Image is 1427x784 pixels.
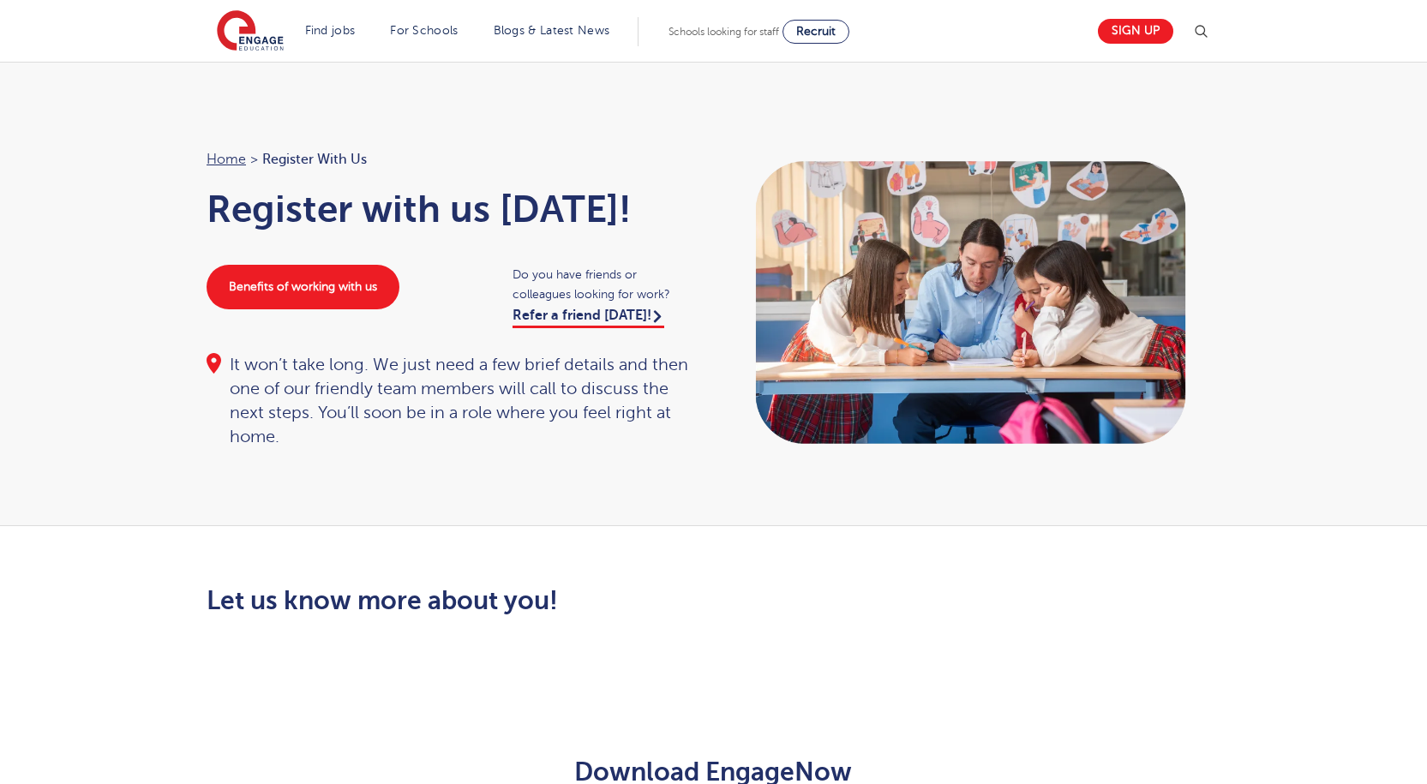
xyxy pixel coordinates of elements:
nav: breadcrumb [207,148,697,171]
div: It won’t take long. We just need a few brief details and then one of our friendly team members wi... [207,353,697,449]
span: Recruit [796,25,836,38]
a: Find jobs [305,24,356,37]
a: Refer a friend [DATE]! [513,308,664,328]
h1: Register with us [DATE]! [207,188,697,230]
span: Do you have friends or colleagues looking for work? [513,265,697,304]
img: Engage Education [217,10,284,53]
a: Sign up [1098,19,1173,44]
a: Home [207,152,246,167]
span: Register with us [262,148,367,171]
a: For Schools [390,24,458,37]
a: Benefits of working with us [207,265,399,309]
h2: Let us know more about you! [207,586,874,615]
a: Blogs & Latest News [494,24,610,37]
span: > [250,152,258,167]
a: Recruit [782,20,849,44]
span: Schools looking for staff [669,26,779,38]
